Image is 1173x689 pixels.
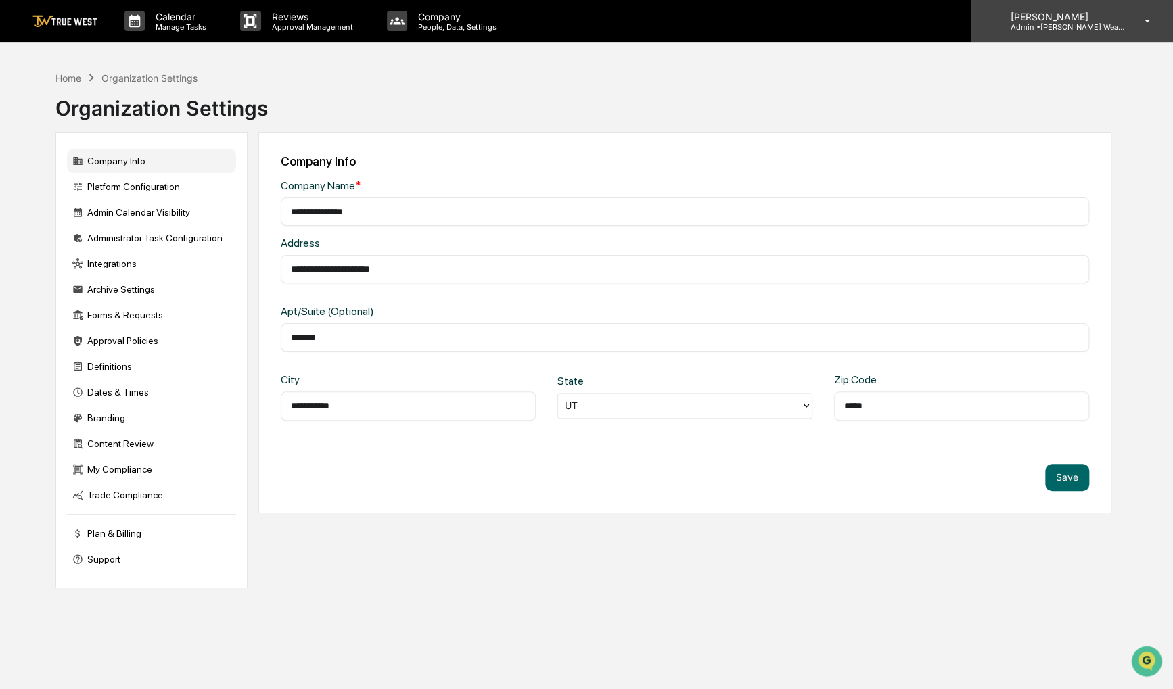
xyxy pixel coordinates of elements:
span: Data Lookup [27,265,85,279]
div: Past conversations [14,149,91,160]
div: Company Info [281,154,1089,168]
button: Save [1045,464,1089,491]
img: Sigrid Alegria [14,170,35,192]
a: 🗄️Attestations [93,234,173,258]
p: Calendar [145,11,213,22]
div: Zip Code [834,373,949,386]
div: Definitions [67,354,236,379]
p: Company [407,11,503,22]
div: Apt/Suite (Optional) [281,305,645,318]
div: Platform Configuration [67,174,236,199]
div: Organization Settings [101,72,198,84]
span: [PERSON_NAME] [42,183,110,194]
div: Content Review [67,431,236,456]
div: 🖐️ [14,241,24,252]
img: logo [32,15,97,28]
div: Trade Compliance [67,483,236,507]
div: Company Info [67,149,236,173]
div: Forms & Requests [67,303,236,327]
div: Support [67,547,236,571]
a: 🔎Data Lookup [8,260,91,284]
p: Approval Management [261,22,360,32]
img: 8933085812038_c878075ebb4cc5468115_72.jpg [28,103,53,127]
div: Branding [67,406,236,430]
div: My Compliance [67,457,236,481]
div: City [281,373,396,386]
div: Administrator Task Configuration [67,226,236,250]
p: Reviews [261,11,360,22]
div: 🔎 [14,266,24,277]
iframe: Open customer support [1130,644,1166,681]
p: Manage Tasks [145,22,213,32]
div: Archive Settings [67,277,236,302]
div: Integrations [67,252,236,276]
div: Admin Calendar Visibility [67,200,236,224]
div: Approval Policies [67,329,236,353]
p: How can we help? [14,28,246,49]
span: Attestations [112,239,168,253]
div: Plan & Billing [67,521,236,546]
div: Dates & Times [67,380,236,404]
button: Start new chat [230,107,246,123]
span: Pylon [135,298,164,308]
a: 🖐️Preclearance [8,234,93,258]
div: Organization Settings [55,85,268,120]
span: • [112,183,117,194]
div: Home [55,72,81,84]
a: Powered byPylon [95,298,164,308]
p: Admin • [PERSON_NAME] Wealth [999,22,1125,32]
div: 🗄️ [98,241,109,252]
p: People, Data, Settings [407,22,503,32]
img: 1746055101610-c473b297-6a78-478c-a979-82029cc54cd1 [14,103,38,127]
span: [DATE] [120,183,147,194]
button: See all [210,147,246,163]
div: We're available if you need us! [61,116,186,127]
div: Company Name [281,179,645,192]
div: Start new chat [61,103,222,116]
p: [PERSON_NAME] [999,11,1125,22]
span: Preclearance [27,239,87,253]
div: Address [281,237,645,250]
div: State [557,375,672,387]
